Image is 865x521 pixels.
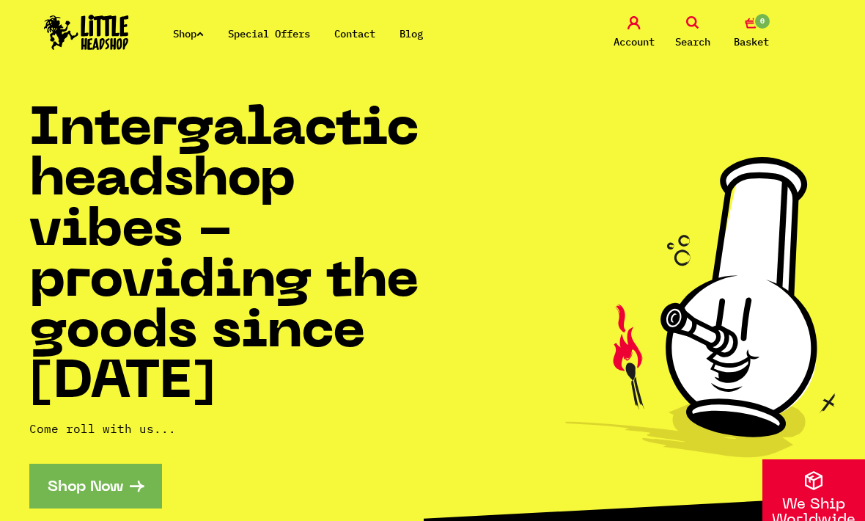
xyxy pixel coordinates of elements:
[29,420,432,437] p: Come roll with us...
[614,33,655,51] span: Account
[726,16,777,51] a: 0 Basket
[754,12,771,30] span: 0
[675,33,710,51] span: Search
[334,27,375,40] a: Contact
[608,16,660,51] a: Account
[400,27,423,40] a: Blog
[173,27,204,40] a: Shop
[228,27,310,40] a: Special Offers
[734,33,769,51] span: Basket
[29,464,162,509] a: Shop Now
[667,16,718,51] a: Search
[44,15,129,50] img: Little Head Shop Logo
[29,106,432,409] h1: Intergalactic headshop vibes - providing the goods since [DATE]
